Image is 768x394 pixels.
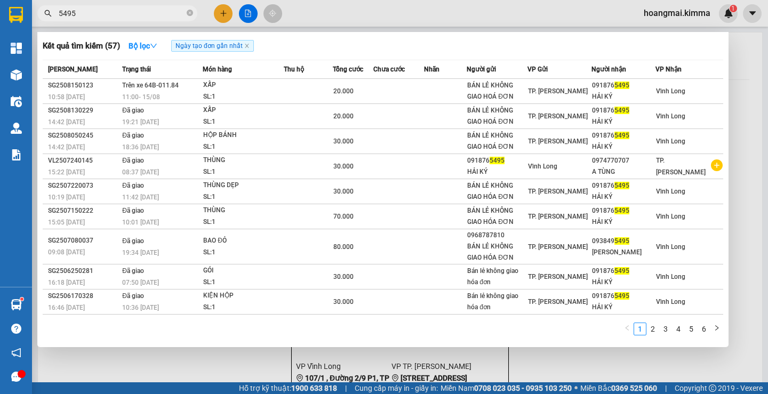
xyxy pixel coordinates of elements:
[122,143,159,151] span: 18:36 [DATE]
[48,194,85,201] span: 10:19 [DATE]
[11,43,22,54] img: dashboard-icon
[333,213,354,220] span: 70.000
[614,292,629,300] span: 5495
[122,118,159,126] span: 19:21 [DATE]
[203,277,283,288] div: SL: 1
[656,213,685,220] span: Vĩnh Long
[333,273,354,280] span: 30.000
[660,323,671,335] a: 3
[592,105,655,116] div: 091876
[203,180,283,191] div: THÙNG DẸP
[656,138,685,145] span: Vĩnh Long
[614,107,629,114] span: 5495
[120,37,166,54] button: Bộ lọcdown
[373,66,405,73] span: Chưa cước
[122,292,144,300] span: Đã giao
[592,80,655,91] div: 091876
[333,188,354,195] span: 30.000
[48,219,85,226] span: 15:05 [DATE]
[9,10,26,21] span: Gửi:
[467,291,527,313] div: Bán lẻ không giao hóa đơn
[122,182,144,189] span: Đã giao
[203,265,283,277] div: GÓI
[150,42,157,50] span: down
[122,207,144,214] span: Đã giao
[48,248,85,256] span: 09:08 [DATE]
[467,66,496,73] span: Người gửi
[528,243,588,251] span: TP. [PERSON_NAME]
[424,66,439,73] span: Nhãn
[592,180,655,191] div: 091876
[592,91,655,102] div: HẢI KÝ
[203,290,283,302] div: KIỆN HỘP
[467,205,527,228] div: BÁN LẺ KHÔNG GIAO HÓA ĐƠN
[122,267,144,275] span: Đã giao
[592,216,655,228] div: HẢI KÝ
[48,130,119,141] div: SG2508050245
[333,66,363,73] span: Tổng cước
[8,69,39,80] span: Thu rồi :
[203,166,283,178] div: SL: 1
[528,163,557,170] span: Vĩnh Long
[48,105,119,116] div: SG2508130229
[171,40,254,52] span: Ngày tạo đơn gần nhất
[467,80,527,102] div: BÁN LẺ KHÔNG GIAO HOÁ ĐƠN
[9,35,62,47] div: A TÙNG
[69,35,155,47] div: QUANG
[659,323,672,335] li: 3
[624,325,630,331] span: left
[11,96,22,107] img: warehouse-icon
[527,66,548,73] span: VP Gửi
[467,241,527,263] div: BÁN LẺ KHÔNG GIAO HÓA ĐƠN
[592,155,655,166] div: 0974770707
[122,304,159,311] span: 10:36 [DATE]
[490,157,505,164] span: 5495
[122,219,159,226] span: 10:01 [DATE]
[621,323,634,335] li: Previous Page
[528,138,588,145] span: TP. [PERSON_NAME]
[710,323,723,335] button: right
[203,91,283,103] div: SL: 1
[203,155,283,166] div: THÙNG
[11,149,22,160] img: solution-icon
[122,237,144,245] span: Đã giao
[528,188,588,195] span: TP. [PERSON_NAME]
[685,323,697,335] a: 5
[11,324,21,334] span: question-circle
[467,180,527,203] div: BÁN LẺ KHÔNG GIAO HÓA ĐƠN
[244,43,250,49] span: close
[9,7,23,23] img: logo-vxr
[11,123,22,134] img: warehouse-icon
[203,66,232,73] span: Món hàng
[655,66,682,73] span: VP Nhận
[48,93,85,101] span: 10:58 [DATE]
[48,304,85,311] span: 16:46 [DATE]
[656,188,685,195] span: Vĩnh Long
[187,9,193,19] span: close-circle
[333,87,354,95] span: 20.000
[634,323,646,335] li: 1
[467,230,527,241] div: 0968787810
[122,93,160,101] span: 11:00 - 15/08
[656,298,685,305] span: Vĩnh Long
[467,166,527,178] div: HẢI KÝ
[592,191,655,203] div: HẢI KÝ
[714,325,720,331] span: right
[48,316,119,327] div: VL2506030148
[48,168,85,176] span: 15:22 [DATE]
[48,80,119,91] div: SG2508150123
[69,9,155,35] div: TP. [PERSON_NAME]
[20,297,23,301] sup: 1
[48,66,98,73] span: [PERSON_NAME]
[122,249,159,256] span: 19:34 [DATE]
[614,207,629,214] span: 5495
[592,266,655,277] div: 091876
[673,323,684,335] a: 4
[48,155,119,166] div: VL2507240145
[614,267,629,275] span: 5495
[122,82,179,89] span: Trên xe 64B-011.84
[698,323,710,335] li: 6
[528,213,588,220] span: TP. [PERSON_NAME]
[129,42,157,50] strong: Bộ lọc
[48,118,85,126] span: 14:42 [DATE]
